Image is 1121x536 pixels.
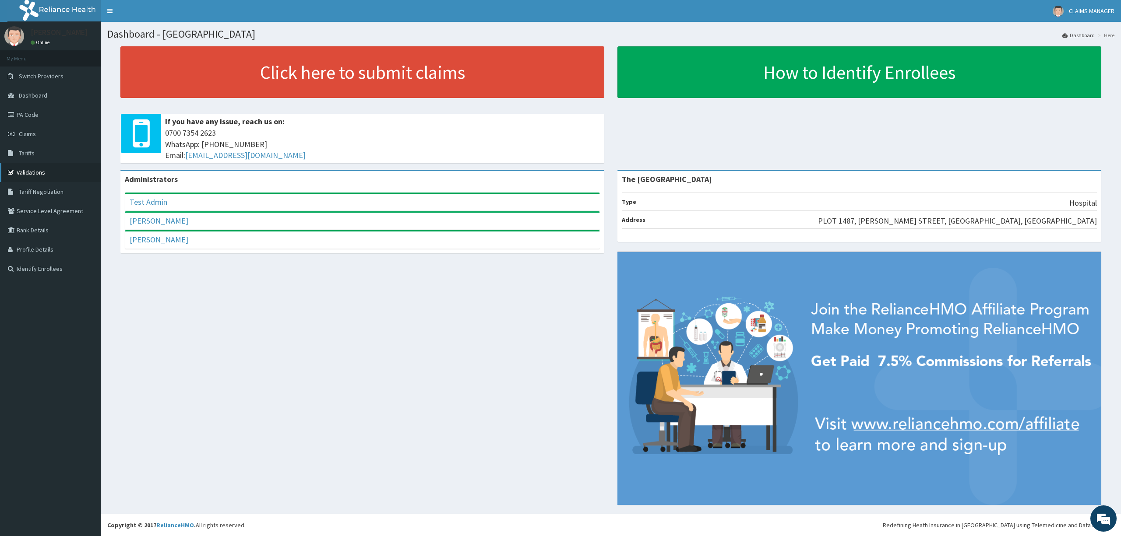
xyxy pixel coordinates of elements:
[883,521,1114,529] div: Redefining Heath Insurance in [GEOGRAPHIC_DATA] using Telemedicine and Data Science!
[165,116,285,126] b: If you have any issue, reach us on:
[19,72,63,80] span: Switch Providers
[622,198,636,206] b: Type
[31,39,52,46] a: Online
[1069,197,1097,209] p: Hospital
[1069,7,1114,15] span: CLAIMS MANAGER
[818,215,1097,227] p: PLOT 1487, [PERSON_NAME] STREET, [GEOGRAPHIC_DATA], [GEOGRAPHIC_DATA]
[107,521,196,529] strong: Copyright © 2017 .
[4,26,24,46] img: User Image
[130,197,167,207] a: Test Admin
[622,174,712,184] strong: The [GEOGRAPHIC_DATA]
[31,28,88,36] p: [PERSON_NAME]
[19,188,63,196] span: Tariff Negotiation
[1096,32,1114,39] li: Here
[19,149,35,157] span: Tariffs
[130,235,188,245] a: [PERSON_NAME]
[130,216,188,226] a: [PERSON_NAME]
[622,216,645,224] b: Address
[120,46,604,98] a: Click here to submit claims
[185,150,306,160] a: [EMAIL_ADDRESS][DOMAIN_NAME]
[101,514,1121,536] footer: All rights reserved.
[165,127,600,161] span: 0700 7354 2623 WhatsApp: [PHONE_NUMBER] Email:
[19,91,47,99] span: Dashboard
[1062,32,1095,39] a: Dashboard
[107,28,1114,40] h1: Dashboard - [GEOGRAPHIC_DATA]
[1053,6,1064,17] img: User Image
[617,252,1101,505] img: provider-team-banner.png
[19,130,36,138] span: Claims
[125,174,178,184] b: Administrators
[156,521,194,529] a: RelianceHMO
[617,46,1101,98] a: How to Identify Enrollees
